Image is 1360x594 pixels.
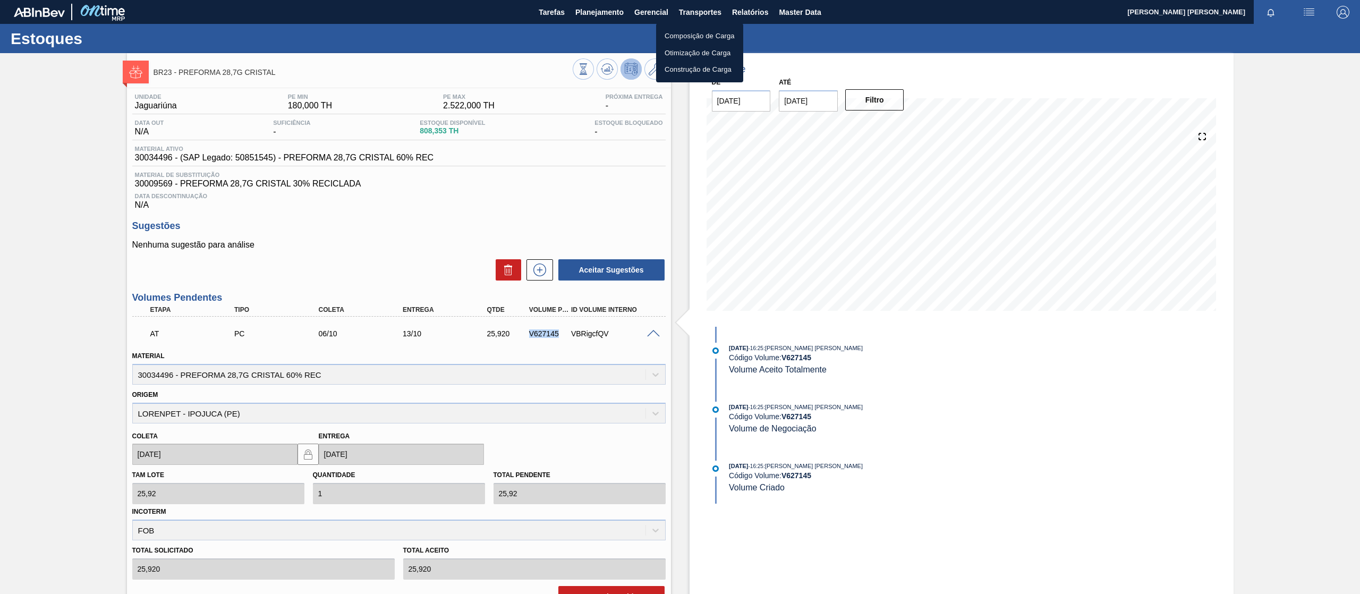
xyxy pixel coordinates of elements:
a: Otimização de Carga [656,45,743,62]
a: Construção de Carga [656,61,743,78]
a: Composição de Carga [656,28,743,45]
